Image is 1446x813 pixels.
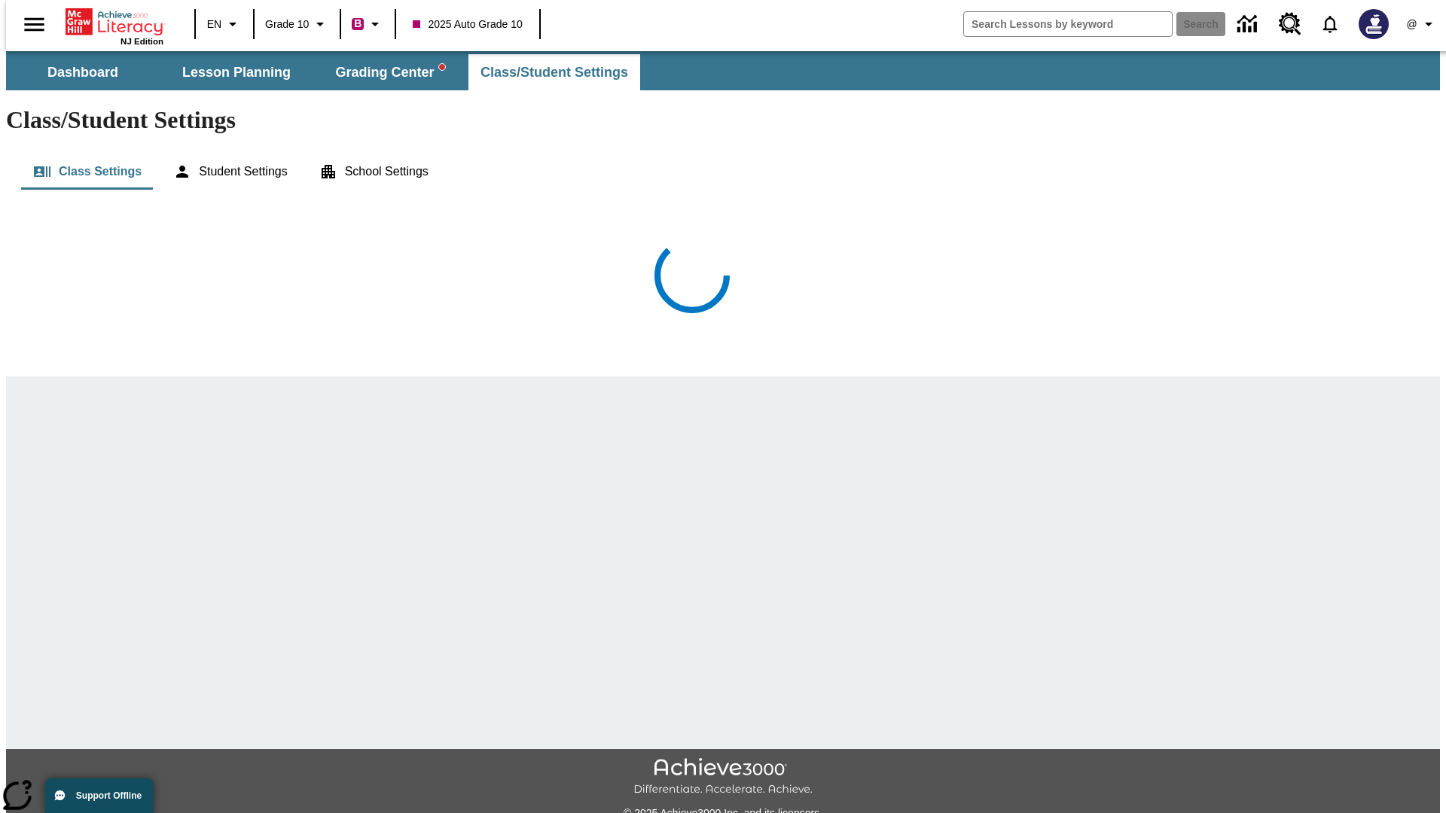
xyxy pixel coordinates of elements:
button: Open side menu [12,2,56,47]
button: Support Offline [45,778,154,813]
span: Dashboard [47,64,118,81]
span: EN [207,17,221,32]
button: Class Settings [21,154,154,190]
span: Support Offline [76,790,142,801]
button: Student Settings [161,154,299,190]
a: Resource Center, Will open in new tab [1270,4,1310,44]
span: 2025 Auto Grade 10 [413,17,522,32]
img: Avatar [1359,9,1389,39]
div: Home [66,5,163,46]
button: Dashboard [8,54,158,90]
div: SubNavbar [6,51,1440,90]
span: Lesson Planning [182,64,291,81]
button: Grade: Grade 10, Select a grade [259,11,335,38]
span: @ [1406,17,1417,32]
div: Class/Student Settings [21,154,1425,190]
a: Home [66,7,163,37]
span: Class/Student Settings [480,64,628,81]
div: SubNavbar [6,54,642,90]
a: Data Center [1228,4,1270,45]
span: Grading Center [335,64,444,81]
span: NJ Edition [120,37,163,46]
button: Class/Student Settings [468,54,640,90]
button: Profile/Settings [1398,11,1446,38]
button: Language: EN, Select a language [200,11,249,38]
span: Grade 10 [265,17,309,32]
button: Boost Class color is violet red. Change class color [346,11,390,38]
img: Achieve3000 Differentiate Accelerate Achieve [633,758,813,796]
input: search field [964,12,1172,36]
button: Select a new avatar [1350,5,1398,44]
span: B [354,14,361,33]
svg: writing assistant alert [439,64,445,70]
button: Grading Center [315,54,465,90]
button: School Settings [307,154,441,190]
a: Notifications [1310,5,1350,44]
button: Lesson Planning [161,54,312,90]
h1: Class/Student Settings [6,106,1440,134]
